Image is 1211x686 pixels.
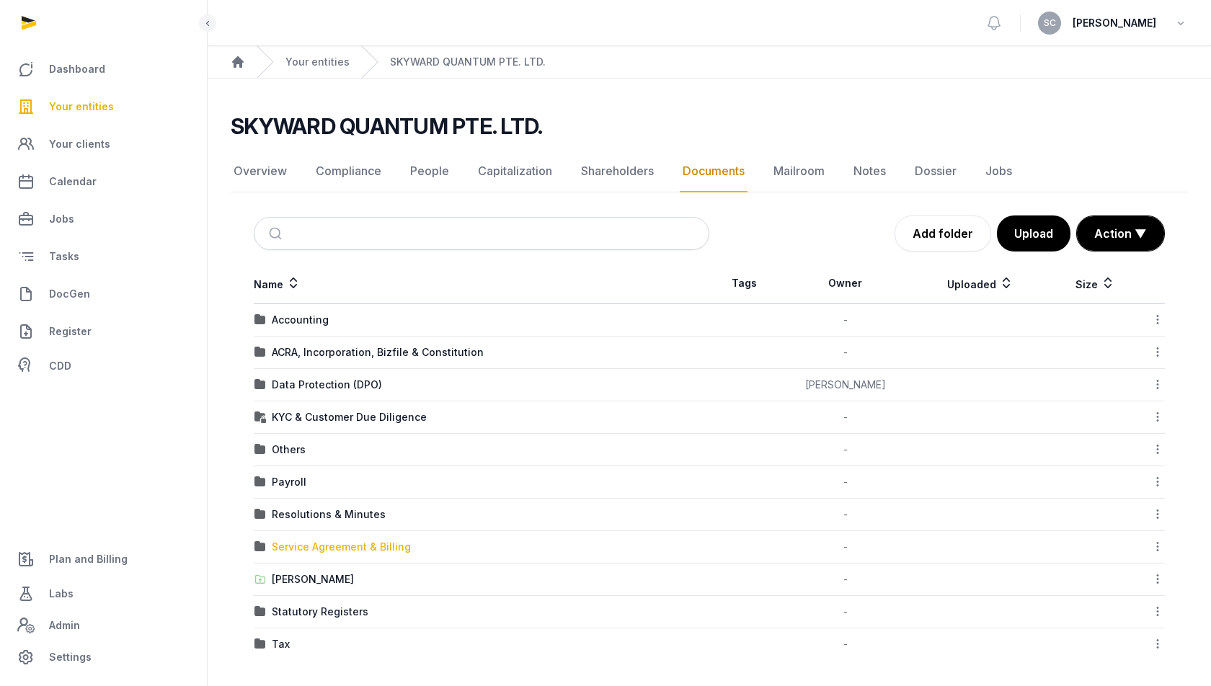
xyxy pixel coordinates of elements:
[12,611,195,640] a: Admin
[851,151,889,192] a: Notes
[272,410,427,424] div: KYC & Customer Due Diligence
[49,98,114,115] span: Your entities
[578,151,657,192] a: Shareholders
[778,531,913,563] td: -
[272,605,368,619] div: Statutory Registers
[12,127,195,161] a: Your clients
[49,617,80,634] span: Admin
[231,151,290,192] a: Overview
[407,151,452,192] a: People
[12,89,195,124] a: Your entities
[272,540,411,554] div: Service Agreement & Billing
[254,263,709,304] th: Name
[680,151,748,192] a: Documents
[778,304,913,337] td: -
[285,55,350,69] a: Your entities
[912,151,959,192] a: Dossier
[1038,12,1061,35] button: SC
[260,218,294,249] button: Submit
[272,442,306,457] div: Others
[475,151,555,192] a: Capitalization
[997,215,1070,251] button: Upload
[49,357,71,375] span: CDD
[49,649,92,666] span: Settings
[272,345,484,360] div: ACRA, Incorporation, Bizfile & Constitution
[390,55,546,69] a: SKYWARD QUANTUM PTE. LTD.
[778,369,913,401] td: [PERSON_NAME]
[254,638,266,650] img: folder.svg
[49,585,74,602] span: Labs
[254,574,266,585] img: folder-upload.svg
[778,628,913,661] td: -
[254,509,266,520] img: folder.svg
[771,151,828,192] a: Mailroom
[272,313,329,327] div: Accounting
[254,606,266,618] img: folder.svg
[49,210,74,228] span: Jobs
[1049,263,1142,304] th: Size
[12,239,195,274] a: Tasks
[49,323,92,340] span: Register
[254,411,266,423] img: folder-locked-icon.svg
[12,542,195,576] a: Plan and Billing
[12,277,195,311] a: DocGen
[1077,216,1164,251] button: Action ▼
[49,248,79,265] span: Tasks
[778,401,913,434] td: -
[272,637,290,651] div: Tax
[12,164,195,199] a: Calendar
[272,378,382,392] div: Data Protection (DPO)
[254,541,266,553] img: folder.svg
[254,444,266,455] img: folder.svg
[12,352,195,380] a: CDD
[231,151,1188,192] nav: Tabs
[778,499,913,531] td: -
[49,61,105,78] span: Dashboard
[49,551,128,568] span: Plan and Billing
[895,215,991,251] a: Add folder
[778,466,913,499] td: -
[254,379,266,391] img: folder.svg
[12,576,195,611] a: Labs
[913,263,1049,304] th: Uploaded
[49,135,110,153] span: Your clients
[272,572,354,587] div: [PERSON_NAME]
[778,434,913,466] td: -
[12,52,195,86] a: Dashboard
[982,151,1015,192] a: Jobs
[778,263,913,304] th: Owner
[1073,14,1156,32] span: [PERSON_NAME]
[1044,19,1056,27] span: SC
[313,151,384,192] a: Compliance
[272,475,306,489] div: Payroll
[272,507,386,522] div: Resolutions & Minutes
[49,285,90,303] span: DocGen
[709,263,778,304] th: Tags
[12,640,195,674] a: Settings
[12,202,195,236] a: Jobs
[12,314,195,349] a: Register
[778,337,913,369] td: -
[778,563,913,596] td: -
[49,173,97,190] span: Calendar
[254,347,266,358] img: folder.svg
[231,113,542,139] h2: SKYWARD QUANTUM PTE. LTD.
[254,476,266,488] img: folder.svg
[208,46,1211,79] nav: Breadcrumb
[778,596,913,628] td: -
[254,314,266,326] img: folder.svg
